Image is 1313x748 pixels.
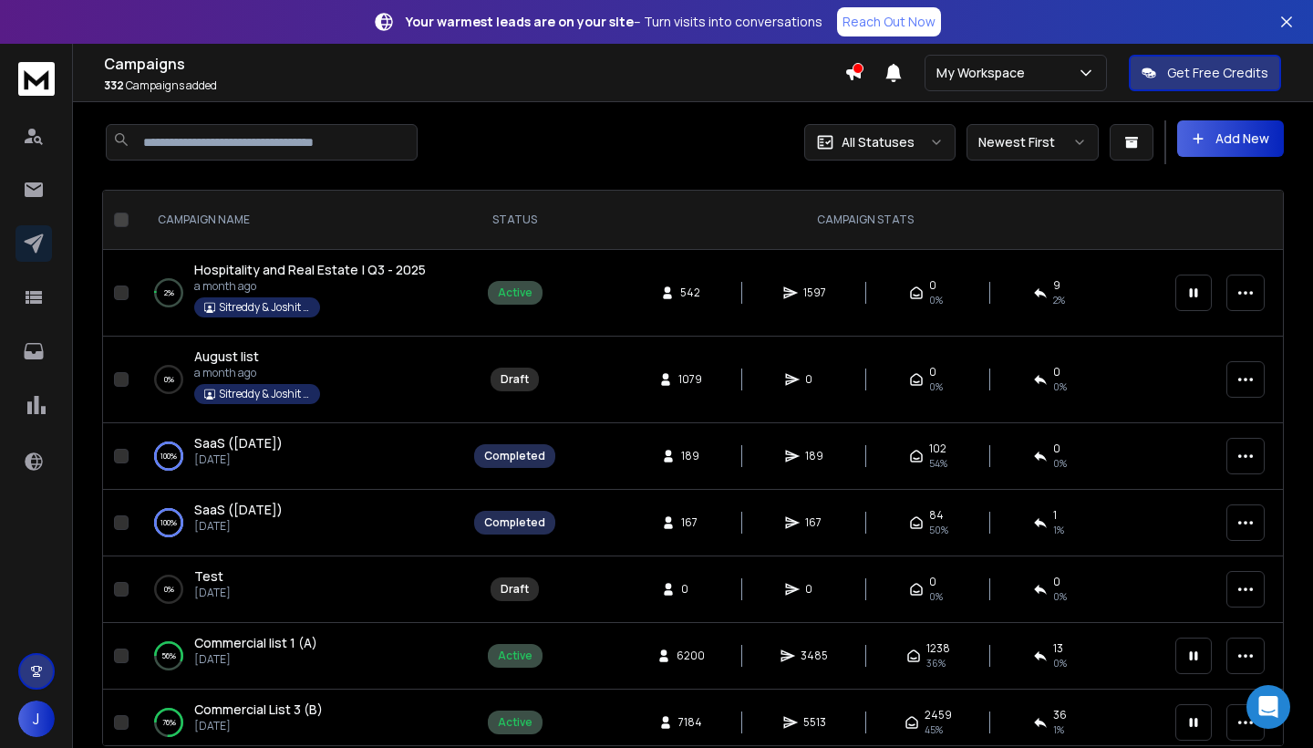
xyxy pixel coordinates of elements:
[1053,708,1067,722] span: 36
[805,582,823,597] span: 0
[194,348,259,366] a: August list
[194,519,283,534] p: [DATE]
[1167,64,1268,82] p: Get Free Credits
[681,449,699,463] span: 189
[925,722,943,737] span: 45 %
[194,634,317,651] span: Commercial list 1 (A)
[194,348,259,365] span: August list
[136,250,463,337] td: 2%Hospitality and Real Estate | Q3 - 2025a month agoSitreddy & Joshit Workspace
[681,515,699,530] span: 167
[929,365,936,379] span: 0
[929,456,947,471] span: 54 %
[801,649,828,663] span: 3485
[194,434,283,452] a: SaaS ([DATE])
[678,372,702,387] span: 1079
[194,701,323,719] a: Commercial List 3 (B)
[498,715,532,730] div: Active
[842,133,915,151] p: All Statuses
[18,701,55,737] button: J
[1053,442,1060,456] span: 0
[805,449,823,463] span: 189
[136,623,463,690] td: 56%Commercial list 1 (A)[DATE]
[1053,365,1060,379] span: 0
[929,379,943,394] span: 0%
[677,649,705,663] span: 6200
[843,13,936,31] p: Reach Out Now
[929,278,936,293] span: 0
[136,337,463,423] td: 0%August lista month agoSitreddy & Joshit Workspace
[136,556,463,623] td: 0%Test[DATE]
[162,713,176,732] p: 76 %
[219,300,310,315] p: Sitreddy & Joshit Workspace
[1053,722,1064,737] span: 1 %
[194,652,317,667] p: [DATE]
[463,191,566,250] th: STATUS
[805,372,823,387] span: 0
[1053,456,1067,471] span: 0 %
[678,715,702,730] span: 7184
[803,286,826,300] span: 1597
[929,589,943,604] span: 0%
[484,449,545,463] div: Completed
[194,366,320,380] p: a month ago
[164,580,174,598] p: 0 %
[926,641,950,656] span: 1238
[680,286,700,300] span: 542
[967,124,1099,161] button: Newest First
[194,634,317,652] a: Commercial list 1 (A)
[136,490,463,556] td: 100%SaaS ([DATE])[DATE]
[136,423,463,490] td: 100%SaaS ([DATE])[DATE]
[18,62,55,96] img: logo
[194,501,283,519] a: SaaS ([DATE])
[1053,508,1057,523] span: 1
[929,508,944,523] span: 84
[929,293,943,307] span: 0%
[194,586,231,600] p: [DATE]
[104,78,124,93] span: 332
[160,514,177,532] p: 100 %
[194,279,426,294] p: a month ago
[498,649,532,663] div: Active
[194,567,223,585] span: Test
[406,13,822,31] p: – Turn visits into conversations
[805,515,823,530] span: 167
[164,284,174,302] p: 2 %
[566,191,1164,250] th: CAMPAIGN STATS
[1053,293,1065,307] span: 2 %
[161,647,176,665] p: 56 %
[194,501,283,518] span: SaaS ([DATE])
[194,261,426,279] a: Hospitality and Real Estate | Q3 - 2025
[501,372,529,387] div: Draft
[926,656,946,670] span: 36 %
[484,515,545,530] div: Completed
[1053,575,1060,589] span: 0
[194,701,323,718] span: Commercial List 3 (B)
[929,523,948,537] span: 50 %
[1246,685,1290,729] div: Open Intercom Messenger
[194,261,426,278] span: Hospitality and Real Estate | Q3 - 2025
[501,582,529,597] div: Draft
[681,582,699,597] span: 0
[219,387,310,401] p: Sitreddy & Joshit Workspace
[1053,641,1063,656] span: 13
[498,286,532,300] div: Active
[929,442,946,456] span: 102
[104,78,844,93] p: Campaigns added
[1053,278,1060,293] span: 9
[194,567,223,586] a: Test
[136,191,463,250] th: CAMPAIGN NAME
[160,447,177,465] p: 100 %
[406,13,634,30] strong: Your warmest leads are on your site
[194,434,283,452] span: SaaS ([DATE])
[1129,55,1281,91] button: Get Free Credits
[837,7,941,36] a: Reach Out Now
[194,452,283,467] p: [DATE]
[1053,656,1067,670] span: 0 %
[164,370,174,389] p: 0 %
[1177,120,1284,157] button: Add New
[104,53,844,75] h1: Campaigns
[936,64,1032,82] p: My Workspace
[194,719,323,733] p: [DATE]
